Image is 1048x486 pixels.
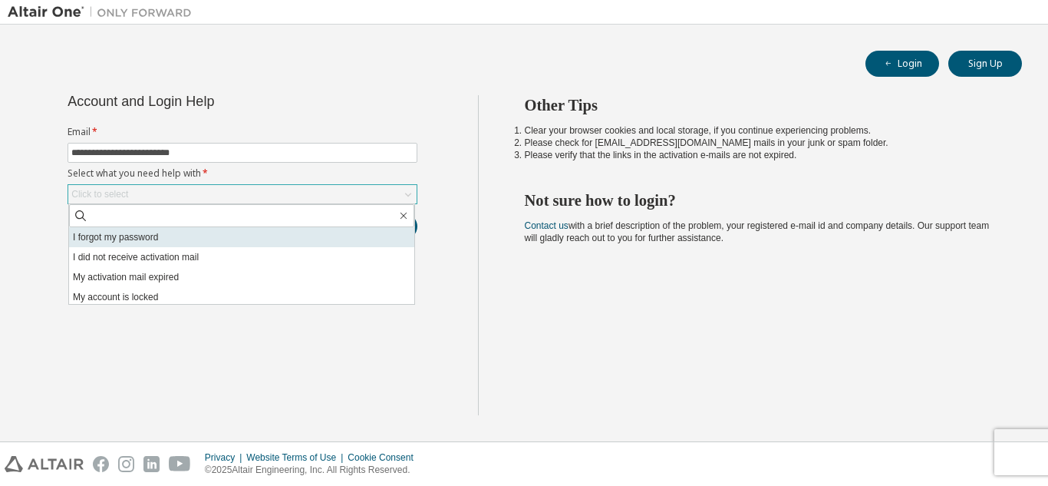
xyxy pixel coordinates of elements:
[525,190,995,210] h2: Not sure how to login?
[525,220,990,243] span: with a brief description of the problem, your registered e-mail id and company details. Our suppo...
[525,220,568,231] a: Contact us
[865,51,939,77] button: Login
[8,5,199,20] img: Altair One
[68,95,348,107] div: Account and Login Help
[525,95,995,115] h2: Other Tips
[246,451,348,464] div: Website Terms of Use
[68,167,417,180] label: Select what you need help with
[948,51,1022,77] button: Sign Up
[525,124,995,137] li: Clear your browser cookies and local storage, if you continue experiencing problems.
[525,137,995,149] li: Please check for [EMAIL_ADDRESS][DOMAIN_NAME] mails in your junk or spam folder.
[69,227,414,247] li: I forgot my password
[71,188,128,200] div: Click to select
[68,185,417,203] div: Click to select
[68,126,417,138] label: Email
[143,456,160,472] img: linkedin.svg
[5,456,84,472] img: altair_logo.svg
[348,451,422,464] div: Cookie Consent
[205,464,423,477] p: © 2025 Altair Engineering, Inc. All Rights Reserved.
[93,456,109,472] img: facebook.svg
[525,149,995,161] li: Please verify that the links in the activation e-mails are not expired.
[118,456,134,472] img: instagram.svg
[169,456,191,472] img: youtube.svg
[205,451,246,464] div: Privacy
